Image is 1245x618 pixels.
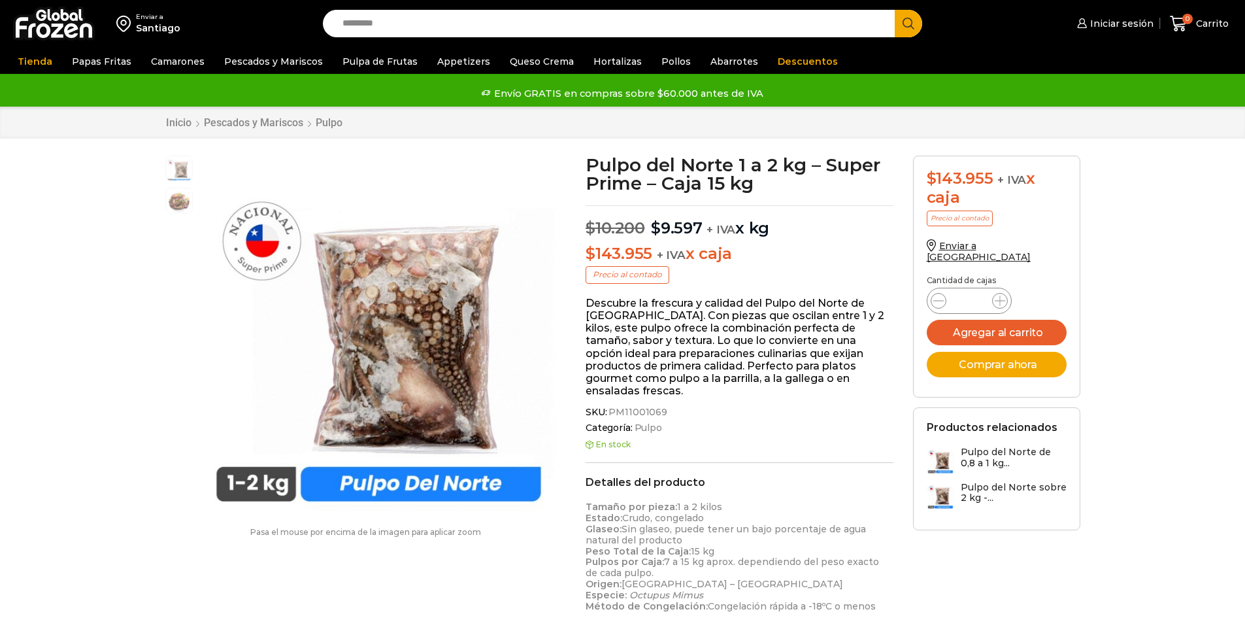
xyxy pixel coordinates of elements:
span: Iniciar sesión [1087,17,1154,30]
strong: Estado: [586,512,622,524]
nav: Breadcrumb [165,116,343,129]
strong: Tamaño por pieza: [586,501,677,513]
a: Pulpo [315,116,343,129]
bdi: 9.597 [651,218,703,237]
a: Camarones [144,49,211,74]
span: Carrito [1193,17,1229,30]
em: Octupus Mimus [629,589,703,601]
a: Papas Fritas [65,49,138,74]
span: PM11001069 [606,407,667,418]
div: Enviar a [136,12,180,22]
p: x caja [586,245,893,264]
p: Cantidad de cajas [927,276,1067,285]
span: pulpo- [166,188,192,215]
strong: Pulpos por Caja: [586,556,664,568]
p: En stock [586,440,893,449]
span: + IVA [997,173,1026,186]
a: Queso Crema [503,49,580,74]
a: Hortalizas [587,49,648,74]
p: x kg [586,205,893,238]
strong: Peso Total de la Caja: [586,545,691,557]
bdi: 10.200 [586,218,644,237]
a: Pulpo [633,422,662,434]
h3: Pulpo del Norte de 0,8 a 1 kg... [961,447,1067,469]
a: Pulpo del Norte de 0,8 a 1 kg... [927,447,1067,475]
strong: Glaseo: [586,523,622,535]
a: Enviar a [GEOGRAPHIC_DATA] [927,240,1031,263]
a: 0 Carrito [1167,9,1232,39]
a: Inicio [165,116,192,129]
span: Categoría: [586,422,893,434]
strong: Método de Congelación: [586,600,708,612]
span: pulpo-super-prime-2 [166,156,192,182]
a: Pescados y Mariscos [203,116,304,129]
p: Pasa el mouse por encima de la imagen para aplicar zoom [165,528,567,537]
span: SKU: [586,407,893,418]
bdi: 143.955 [586,244,652,263]
span: $ [586,218,595,237]
a: Appetizers [431,49,497,74]
a: Pulpo del Norte sobre 2 kg -... [927,482,1067,510]
span: $ [927,169,937,188]
bdi: 143.955 [927,169,993,188]
h1: Pulpo del Norte 1 a 2 kg – Super Prime – Caja 15 kg [586,156,893,192]
button: Agregar al carrito [927,320,1067,345]
a: Pulpa de Frutas [336,49,424,74]
h2: Productos relacionados [927,421,1057,434]
button: Search button [895,10,922,37]
div: x caja [927,169,1067,207]
span: + IVA [657,249,686,262]
strong: Especie: [586,589,627,601]
img: address-field-icon.svg [116,12,136,35]
input: Product quantity [957,292,982,310]
h3: Pulpo del Norte sobre 2 kg -... [961,482,1067,504]
a: Pollos [655,49,697,74]
button: Comprar ahora [927,352,1067,377]
p: Precio al contado [586,266,669,283]
p: Descubre la frescura y calidad del Pulpo del Norte de [GEOGRAPHIC_DATA]. Con piezas que oscilan e... [586,297,893,398]
div: 1 / 2 [199,156,558,515]
a: Iniciar sesión [1074,10,1154,37]
div: Santiago [136,22,180,35]
a: Pescados y Mariscos [218,49,329,74]
img: pulpo-super-prime-2 [199,156,558,515]
p: Precio al contado [927,211,993,226]
a: Descuentos [771,49,844,74]
a: Tienda [11,49,59,74]
strong: Origen: [586,578,622,590]
span: $ [586,244,595,263]
span: $ [651,218,661,237]
span: 0 [1182,14,1193,24]
span: + IVA [706,223,735,236]
a: Abarrotes [704,49,765,74]
h2: Detalles del producto [586,476,893,489]
p: 1 a 2 kilos Crudo, congelado Sin glaseo, puede tener un bajo porcentaje de agua natural del produ... [586,502,893,611]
